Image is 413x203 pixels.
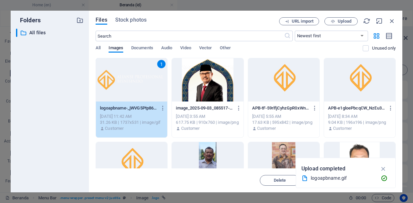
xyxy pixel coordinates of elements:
div: 1 [157,60,166,68]
div: 31.26 KB | 1737x531 | image/gif [100,119,163,125]
span: Other [220,44,230,53]
span: All [96,44,101,53]
p: APB-tF-59rlfjCyhzGpR0xWnNA.png [252,105,309,111]
div: logoapbname.gif [311,174,375,182]
span: Audio [161,44,172,53]
p: Displays only files that are not in use on the website. Files added during this session can still... [372,45,396,51]
p: Customer [333,125,352,131]
i: Create new folder [76,17,84,24]
p: Customer [105,125,124,131]
p: APB-e1gloePbcqCW_NzEu37LbQ-SYBO1jXsq4vDjGFB2aveVw.png [328,105,385,111]
span: Video [180,44,191,53]
span: URL import [292,19,313,23]
div: 9.04 KB | 196x196 | image/png [328,119,391,125]
p: All files [29,29,71,37]
i: Minimize [376,17,383,25]
span: Files [96,16,107,24]
div: [DATE] 8:34 AM [328,113,391,119]
p: Customer [181,125,200,131]
p: logoapbname-_jWVG5Ptp86F_swyk5Q8ww.gif [100,105,157,111]
p: image_2025-09-03_085517-244SXiQUwgLz25DXDgjZ8w.png [176,105,233,111]
div: ​ [16,29,17,37]
span: Images [109,44,123,53]
i: Reload [363,17,370,25]
p: Folders [16,16,41,25]
input: Search [96,31,284,41]
div: 617.75 KB | 910x760 | image/png [176,119,239,125]
span: Upload [338,19,351,23]
button: Delete [260,175,300,186]
i: Close [388,17,396,25]
span: Documents [131,44,153,53]
div: 17.63 KB | 595x842 | image/png [252,119,315,125]
p: Upload completed [301,164,345,173]
span: Stock photos [115,16,147,24]
div: [DATE] 11:42 AM [100,113,163,119]
div: [DATE] 5:55 AM [252,113,315,119]
button: Upload [324,17,358,25]
button: URL import [279,17,319,25]
div: [DATE] 3:55 AM [176,113,239,119]
span: Vector [199,44,212,53]
span: Delete [274,178,286,182]
p: Customer [257,125,276,131]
